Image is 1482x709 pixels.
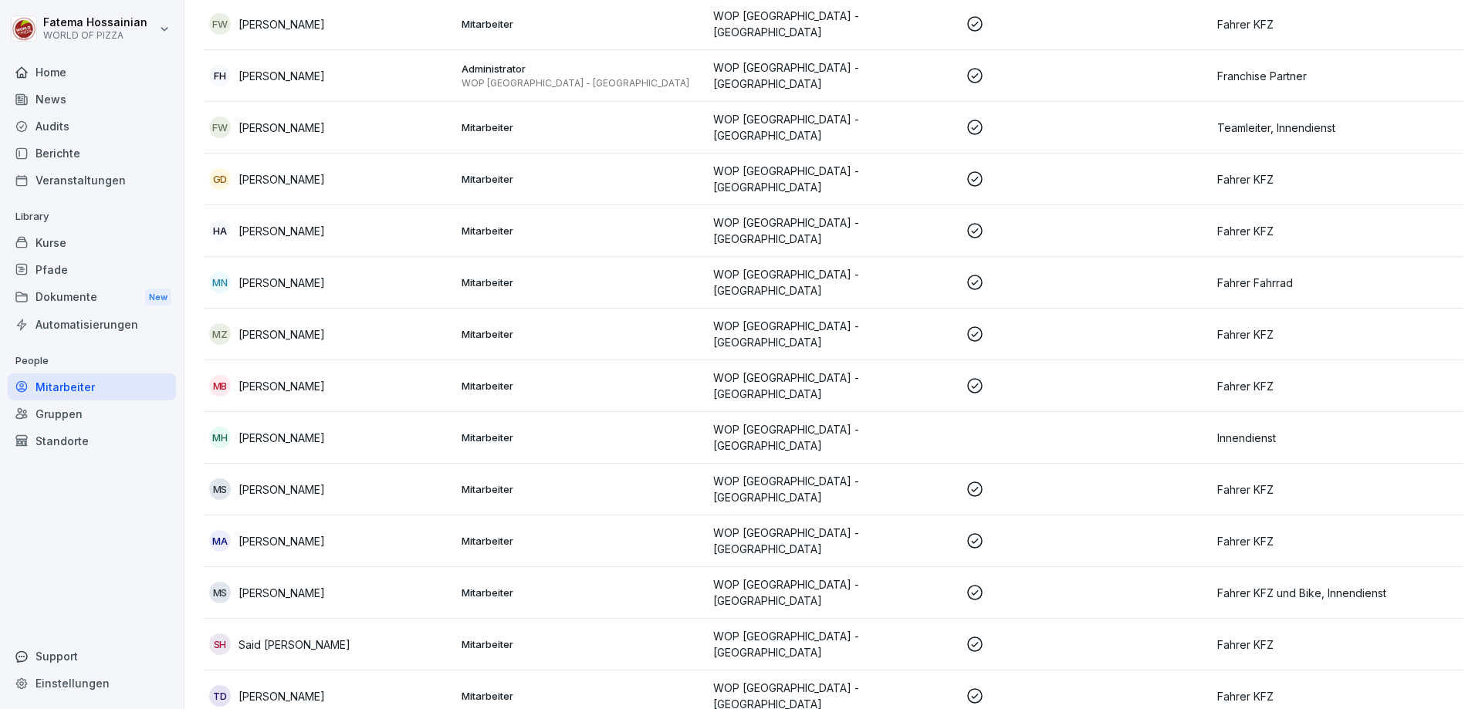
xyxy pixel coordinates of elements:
[713,628,953,660] p: WOP [GEOGRAPHIC_DATA] - [GEOGRAPHIC_DATA]
[462,637,702,651] p: Mitarbeiter
[8,283,176,312] div: Dokumente
[209,272,231,293] div: MN
[239,688,325,704] p: [PERSON_NAME]
[239,636,350,653] p: Said [PERSON_NAME]
[8,283,176,312] a: DokumenteNew
[239,223,325,239] p: [PERSON_NAME]
[8,311,176,338] a: Automatisierungen
[713,318,953,350] p: WOP [GEOGRAPHIC_DATA] - [GEOGRAPHIC_DATA]
[8,229,176,256] a: Kurse
[239,326,325,343] p: [PERSON_NAME]
[239,585,325,601] p: [PERSON_NAME]
[1217,326,1457,343] p: Fahrer KFZ
[713,214,953,247] p: WOP [GEOGRAPHIC_DATA] - [GEOGRAPHIC_DATA]
[1217,430,1457,446] p: Innendienst
[239,16,325,32] p: [PERSON_NAME]
[1217,120,1457,136] p: Teamleiter, Innendienst
[8,349,176,373] p: People
[43,30,147,41] p: WORLD OF PIZZA
[1217,16,1457,32] p: Fahrer KFZ
[713,473,953,505] p: WOP [GEOGRAPHIC_DATA] - [GEOGRAPHIC_DATA]
[209,633,231,655] div: SH
[239,481,325,498] p: [PERSON_NAME]
[209,65,231,86] div: FH
[1217,533,1457,549] p: Fahrer KFZ
[8,670,176,697] a: Einstellungen
[8,256,176,283] a: Pfade
[1217,378,1457,394] p: Fahrer KFZ
[1217,223,1457,239] p: Fahrer KFZ
[462,482,702,496] p: Mitarbeiter
[713,163,953,195] p: WOP [GEOGRAPHIC_DATA] - [GEOGRAPHIC_DATA]
[239,171,325,187] p: [PERSON_NAME]
[209,582,231,603] div: MS
[1217,275,1457,291] p: Fahrer Fahrrad
[8,400,176,427] a: Gruppen
[462,534,702,548] p: Mitarbeiter
[8,167,176,194] a: Veranstaltungen
[713,59,953,92] p: WOP [GEOGRAPHIC_DATA] - [GEOGRAPHIC_DATA]
[1217,636,1457,653] p: Fahrer KFZ
[462,586,702,599] p: Mitarbeiter
[209,530,231,552] div: MA
[8,140,176,167] a: Berichte
[1217,171,1457,187] p: Fahrer KFZ
[462,689,702,703] p: Mitarbeiter
[1217,585,1457,601] p: Fahrer KFZ und Bike, Innendienst
[239,430,325,446] p: [PERSON_NAME]
[209,323,231,345] div: MZ
[462,275,702,289] p: Mitarbeiter
[209,13,231,35] div: FW
[8,59,176,86] a: Home
[462,379,702,393] p: Mitarbeiter
[239,68,325,84] p: [PERSON_NAME]
[8,643,176,670] div: Support
[462,430,702,444] p: Mitarbeiter
[462,224,702,238] p: Mitarbeiter
[8,204,176,229] p: Library
[209,427,231,448] div: MH
[462,17,702,31] p: Mitarbeiter
[462,172,702,186] p: Mitarbeiter
[1217,688,1457,704] p: Fahrer KFZ
[713,266,953,299] p: WOP [GEOGRAPHIC_DATA] - [GEOGRAPHIC_DATA]
[713,370,953,402] p: WOP [GEOGRAPHIC_DATA] - [GEOGRAPHIC_DATA]
[239,378,325,394] p: [PERSON_NAME]
[8,86,176,113] a: News
[209,478,231,500] div: MS
[8,373,176,400] a: Mitarbeiter
[239,275,325,291] p: [PERSON_NAME]
[713,111,953,143] p: WOP [GEOGRAPHIC_DATA] - [GEOGRAPHIC_DATA]
[1217,68,1457,84] p: Franchise Partner
[713,8,953,40] p: WOP [GEOGRAPHIC_DATA] - [GEOGRAPHIC_DATA]
[462,77,702,89] p: WOP [GEOGRAPHIC_DATA] - [GEOGRAPHIC_DATA]
[8,113,176,140] a: Audits
[209,116,231,138] div: FW
[713,421,953,454] p: WOP [GEOGRAPHIC_DATA] - [GEOGRAPHIC_DATA]
[239,120,325,136] p: [PERSON_NAME]
[462,327,702,341] p: Mitarbeiter
[462,120,702,134] p: Mitarbeiter
[462,62,702,76] p: Administrator
[8,427,176,454] a: Standorte
[713,525,953,557] p: WOP [GEOGRAPHIC_DATA] - [GEOGRAPHIC_DATA]
[209,220,231,241] div: HA
[239,533,325,549] p: [PERSON_NAME]
[713,576,953,609] p: WOP [GEOGRAPHIC_DATA] - [GEOGRAPHIC_DATA]
[209,375,231,397] div: MB
[209,685,231,707] div: TD
[209,168,231,190] div: GD
[145,289,171,306] div: New
[1217,481,1457,498] p: Fahrer KFZ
